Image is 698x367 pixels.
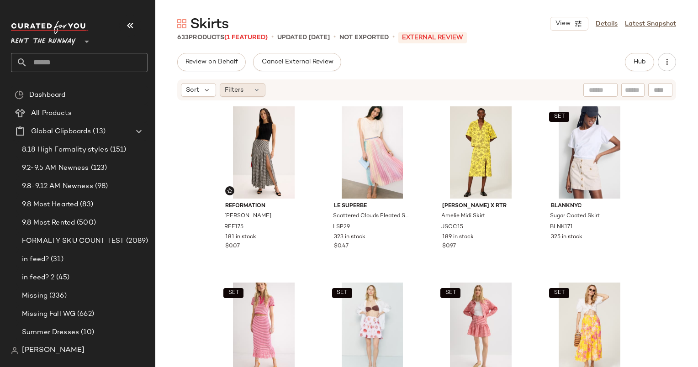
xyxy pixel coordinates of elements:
span: (13) [91,126,106,137]
span: Review on Behalf [185,58,238,66]
span: 9.2-9.5 AM Newness [22,163,89,173]
span: Hub [633,58,646,66]
span: Sugar Coated Skirt [550,212,600,220]
span: (500) [75,218,96,228]
span: in feed? [22,254,49,265]
p: External REVIEW [398,32,467,43]
span: [PERSON_NAME] [22,345,85,356]
span: (151) [108,145,127,155]
button: Cancel External Review [253,53,341,71]
span: 189 in stock [442,233,474,241]
span: (2089) [124,236,148,246]
button: View [550,17,588,31]
span: • [392,32,395,43]
button: SET [549,112,569,122]
span: [PERSON_NAME] x RTR [442,202,519,210]
span: LSP29 [333,223,350,231]
span: Sort [186,85,199,95]
span: Amelie Midi Skirt [441,212,485,220]
span: Dashboard [29,90,65,100]
button: SET [549,288,569,298]
span: BLNK171 [550,223,573,231]
p: updated [DATE] [277,33,330,42]
span: Cancel External Review [261,58,333,66]
span: (98) [93,181,108,192]
span: Skirts [190,16,228,34]
span: SET [553,290,565,296]
span: (123) [89,163,107,173]
img: svg%3e [227,188,233,194]
span: • [333,32,336,43]
span: 9.8 Most Rented [22,218,75,228]
span: SET [227,290,239,296]
span: $0.47 [334,242,349,251]
span: (1 Featured) [224,34,268,41]
img: cfy_white_logo.C9jOOHJF.svg [11,21,89,34]
span: (336) [48,291,67,301]
button: Hub [625,53,654,71]
img: LSP29.jpg [327,106,418,199]
span: SET [445,290,456,296]
span: 9.8-9.12 AM Newness [22,181,93,192]
span: Filters [225,85,243,95]
button: SET [223,288,243,298]
span: (31) [49,254,63,265]
button: SET [332,288,352,298]
span: BLANKNYC [551,202,628,210]
span: Rent the Runway [11,31,76,47]
span: 323 in stock [334,233,365,241]
span: 181 in stock [225,233,256,241]
span: [PERSON_NAME] [224,212,271,220]
span: FORMALTY SKU COUNT TEST [22,236,124,246]
span: (10) [79,327,95,338]
span: 8.18 High Formality styles [22,145,108,155]
button: SET [440,288,460,298]
img: JSCC15.jpg [435,106,527,199]
span: 633 [177,34,189,41]
span: Scattered Clouds Pleated Skirt [333,212,410,220]
img: svg%3e [15,90,24,100]
span: • [271,32,274,43]
img: svg%3e [177,19,186,28]
div: Products [177,33,268,42]
span: 325 in stock [551,233,582,241]
img: REF175.jpg [218,106,310,199]
span: (45) [54,273,69,283]
a: Details [596,19,618,29]
span: View [555,20,571,27]
span: $0.97 [442,242,456,251]
span: Summer Dresses [22,327,79,338]
span: Le Superbe [334,202,411,210]
img: svg%3e [11,347,18,354]
p: Not Exported [339,33,389,42]
span: Reformation [225,202,302,210]
span: $0.07 [225,242,240,251]
span: 9.8 Most Hearted [22,199,78,210]
span: (662) [75,309,94,320]
span: REF175 [224,223,243,231]
span: SET [553,114,565,120]
a: Latest Snapshot [625,19,676,29]
span: All Products [31,108,72,119]
span: Missing [22,291,48,301]
img: BLNK171.jpg [544,106,635,199]
span: (83) [78,199,93,210]
span: SET [336,290,348,296]
span: in feed? 2 [22,273,54,283]
span: JSCC15 [441,223,463,231]
span: Global Clipboards [31,126,91,137]
button: Review on Behalf [177,53,246,71]
span: Missing Fall WG [22,309,75,320]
